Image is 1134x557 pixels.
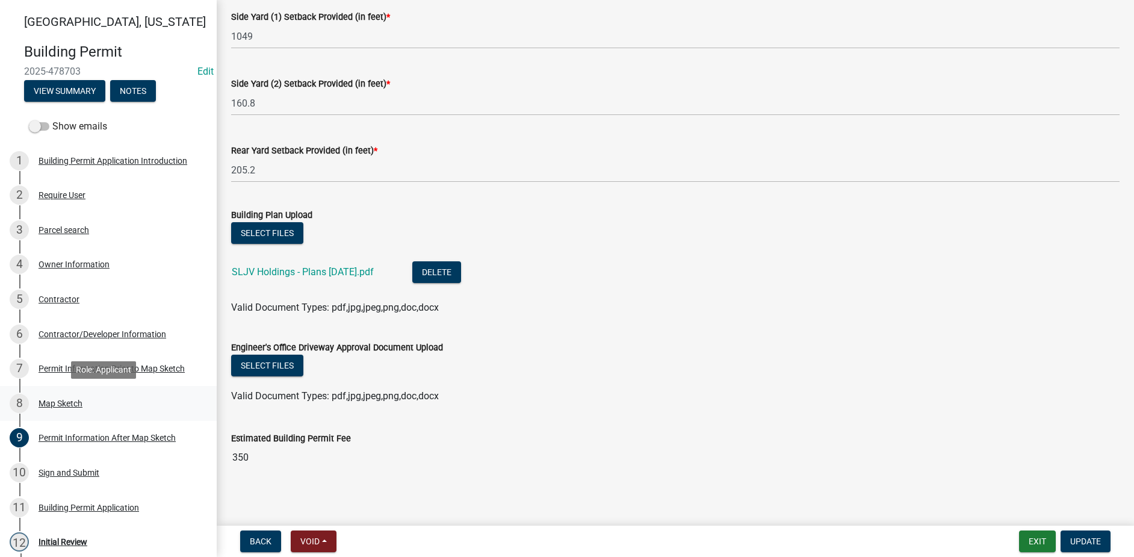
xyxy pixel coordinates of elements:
[39,260,110,269] div: Owner Information
[240,531,281,552] button: Back
[10,151,29,170] div: 1
[231,13,390,22] label: Side Yard (1) Setback Provided (in feet)
[231,80,390,89] label: Side Yard (2) Setback Provided (in feet)
[39,364,185,373] div: Permit Information Prior to Map Sketch
[250,537,271,546] span: Back
[10,498,29,517] div: 11
[291,531,336,552] button: Void
[24,80,105,102] button: View Summary
[39,226,89,234] div: Parcel search
[10,428,29,447] div: 9
[231,222,303,244] button: Select files
[231,302,439,313] span: Valid Document Types: pdf,jpg,jpeg,png,doc,docx
[10,463,29,482] div: 10
[10,290,29,309] div: 5
[39,399,82,408] div: Map Sketch
[10,532,29,552] div: 12
[39,330,166,338] div: Contractor/Developer Information
[231,435,351,443] label: Estimated Building Permit Fee
[232,266,374,278] a: SLJV Holdings - Plans [DATE].pdf
[1070,537,1101,546] span: Update
[39,157,187,165] div: Building Permit Application Introduction
[39,503,139,512] div: Building Permit Application
[39,295,79,303] div: Contractor
[24,66,193,77] span: 2025-478703
[10,325,29,344] div: 6
[39,191,85,199] div: Require User
[412,267,461,279] wm-modal-confirm: Delete Document
[10,220,29,240] div: 3
[71,361,136,379] div: Role: Applicant
[39,468,99,477] div: Sign and Submit
[10,359,29,378] div: 7
[39,434,176,442] div: Permit Information After Map Sketch
[1019,531,1056,552] button: Exit
[231,147,377,155] label: Rear Yard Setback Provided (in feet)
[231,344,443,352] label: Engineer's Office Driveway Approval Document Upload
[197,66,214,77] a: Edit
[29,119,107,134] label: Show emails
[10,185,29,205] div: 2
[412,261,461,283] button: Delete
[10,394,29,413] div: 8
[231,211,312,220] label: Building Plan Upload
[231,355,303,376] button: Select files
[110,80,156,102] button: Notes
[110,87,156,96] wm-modal-confirm: Notes
[1061,531,1111,552] button: Update
[300,537,320,546] span: Void
[24,43,207,61] h4: Building Permit
[231,390,439,402] span: Valid Document Types: pdf,jpg,jpeg,png,doc,docx
[197,66,214,77] wm-modal-confirm: Edit Application Number
[39,538,87,546] div: Initial Review
[24,87,105,96] wm-modal-confirm: Summary
[24,14,206,29] span: [GEOGRAPHIC_DATA], [US_STATE]
[10,255,29,274] div: 4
